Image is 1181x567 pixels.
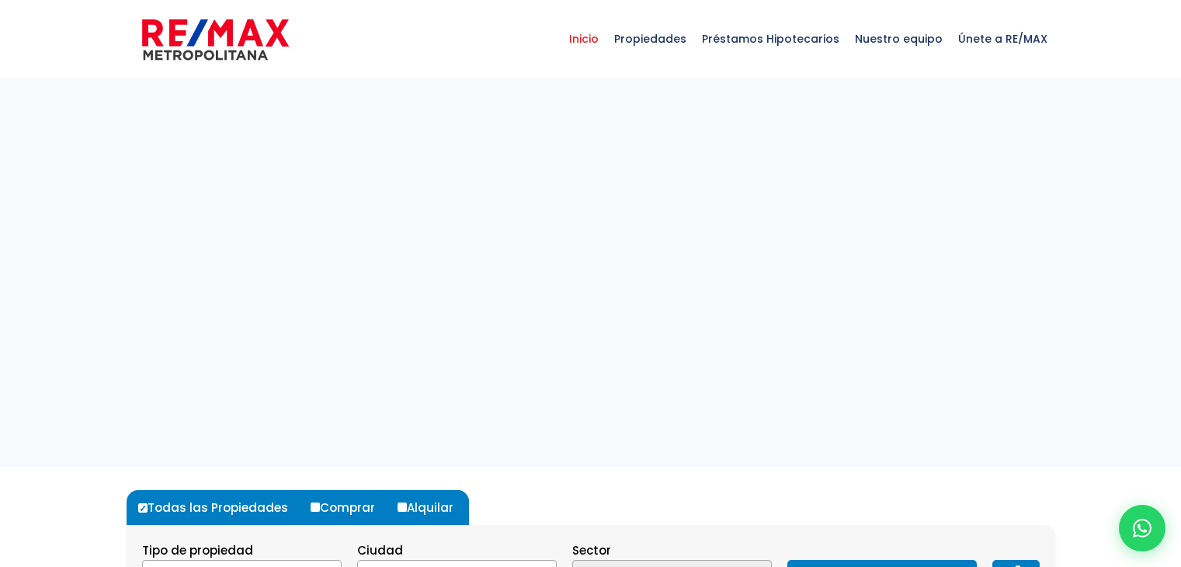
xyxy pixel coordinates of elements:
[847,16,950,62] span: Nuestro equipo
[694,16,847,62] span: Préstamos Hipotecarios
[134,490,304,525] label: Todas las Propiedades
[398,503,407,512] input: Alquilar
[142,542,253,558] span: Tipo de propiedad
[357,542,403,558] span: Ciudad
[307,490,391,525] label: Comprar
[606,16,694,62] span: Propiedades
[311,503,320,512] input: Comprar
[561,16,606,62] span: Inicio
[950,16,1055,62] span: Únete a RE/MAX
[572,542,611,558] span: Sector
[394,490,469,525] label: Alquilar
[142,16,289,63] img: remax-metropolitana-logo
[138,503,148,513] input: Todas las Propiedades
